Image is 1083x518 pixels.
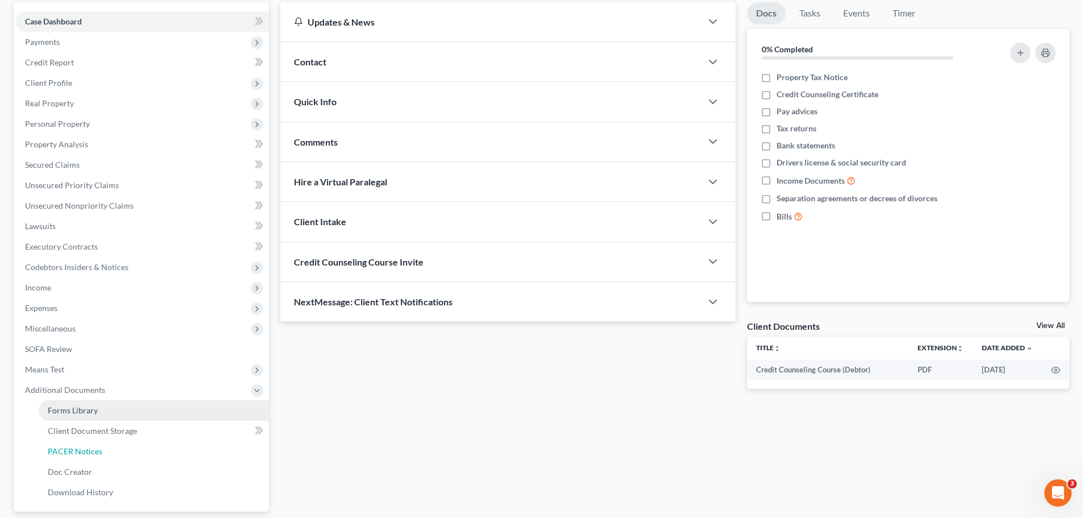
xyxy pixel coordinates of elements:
[973,359,1042,380] td: [DATE]
[48,467,92,476] span: Doc Creator
[294,56,326,67] span: Contact
[25,283,51,292] span: Income
[777,193,937,204] span: Separation agreements or decrees of divorces
[790,2,829,24] a: Tasks
[39,421,269,441] a: Client Document Storage
[294,216,346,227] span: Client Intake
[25,385,105,395] span: Additional Documents
[25,98,74,108] span: Real Property
[25,242,98,251] span: Executory Contracts
[982,343,1033,352] a: Date Added expand_more
[1036,322,1065,330] a: View All
[48,426,137,436] span: Client Document Storage
[294,176,387,187] span: Hire a Virtual Paralegal
[25,262,128,272] span: Codebtors Insiders & Notices
[25,37,60,47] span: Payments
[16,52,269,73] a: Credit Report
[16,11,269,32] a: Case Dashboard
[777,123,816,134] span: Tax returns
[16,237,269,257] a: Executory Contracts
[747,320,820,332] div: Client Documents
[762,44,813,54] strong: 0% Completed
[777,72,848,83] span: Property Tax Notice
[16,155,269,175] a: Secured Claims
[25,221,56,231] span: Lawsuits
[777,175,845,187] span: Income Documents
[883,2,924,24] a: Timer
[834,2,879,24] a: Events
[957,345,964,352] i: unfold_more
[25,57,74,67] span: Credit Report
[777,157,906,168] span: Drivers license & social security card
[747,359,908,380] td: Credit Counseling Course (Debtor)
[25,16,82,26] span: Case Dashboard
[756,343,781,352] a: Titleunfold_more
[1044,479,1072,507] iframe: Intercom live chat
[1068,479,1077,488] span: 3
[16,134,269,155] a: Property Analysis
[777,211,792,222] span: Bills
[777,89,878,100] span: Credit Counseling Certificate
[25,180,119,190] span: Unsecured Priority Claims
[294,136,338,147] span: Comments
[294,256,424,267] span: Credit Counseling Course Invite
[918,343,964,352] a: Extensionunfold_more
[48,487,113,497] span: Download History
[25,344,72,354] span: SOFA Review
[48,446,102,456] span: PACER Notices
[908,359,973,380] td: PDF
[39,441,269,462] a: PACER Notices
[16,196,269,216] a: Unsecured Nonpriority Claims
[294,16,688,28] div: Updates & News
[25,324,76,333] span: Miscellaneous
[39,400,269,421] a: Forms Library
[48,405,98,415] span: Forms Library
[25,201,134,210] span: Unsecured Nonpriority Claims
[16,216,269,237] a: Lawsuits
[25,78,72,88] span: Client Profile
[777,106,818,117] span: Pay advices
[25,119,90,129] span: Personal Property
[25,160,80,169] span: Secured Claims
[25,139,88,149] span: Property Analysis
[294,96,337,107] span: Quick Info
[25,364,64,374] span: Means Test
[39,482,269,503] a: Download History
[25,303,57,313] span: Expenses
[747,2,786,24] a: Docs
[39,462,269,482] a: Doc Creator
[777,140,835,151] span: Bank statements
[294,296,453,307] span: NextMessage: Client Text Notifications
[16,175,269,196] a: Unsecured Priority Claims
[16,339,269,359] a: SOFA Review
[1026,345,1033,352] i: expand_more
[774,345,781,352] i: unfold_more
